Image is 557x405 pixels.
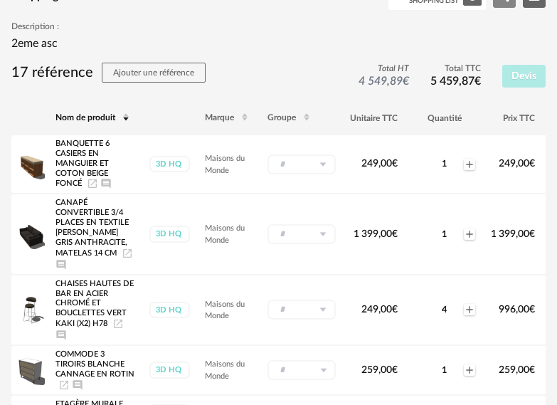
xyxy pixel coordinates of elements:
span: Banquette 6 casiers en manguier et coton beige foncé [55,140,110,187]
span: 1 399,00 [491,229,535,239]
span: € [392,229,398,239]
span: € [392,159,398,169]
span: Maisons du Monde [205,360,245,380]
a: Launch icon [112,320,124,327]
div: Sélectionner un groupe [267,360,336,380]
div: 1 [426,228,462,240]
span: € [403,75,409,87]
span: Plus icon [464,159,475,170]
span: Commode 3 tiroirs blanche cannage en rotin [55,351,134,379]
span: 249,00 [499,159,535,169]
span: € [529,159,535,169]
span: Total HT [359,63,409,75]
button: Ajouter une référence [102,63,206,83]
h3: 17 référence [11,63,206,83]
span: Ajouter un commentaire [100,179,112,187]
a: 3D HQ [149,302,191,318]
img: Product pack shot [15,355,45,385]
div: 1 [426,364,462,376]
span: Ajouter un commentaire [72,381,83,389]
a: Launch icon [58,381,70,389]
span: Plus icon [464,364,475,376]
span: Plus icon [464,228,475,240]
div: 4 [426,304,462,315]
a: Launch icon [122,249,133,257]
span: € [392,365,398,375]
span: Maisons du Monde [205,224,245,244]
a: 3D HQ [149,362,191,378]
span: Ajouter un commentaire [55,261,67,268]
div: 3D HQ [149,302,190,318]
img: Product pack shot [15,219,45,249]
button: Devis [502,65,546,88]
span: 259,00 [361,365,398,375]
span: € [529,365,535,375]
img: Product pack shot [15,149,45,179]
span: 4 549,89 [359,75,409,87]
span: Ajouter un commentaire [55,331,67,339]
span: Devis [511,71,536,81]
span: 1 399,00 [354,229,398,239]
span: € [529,305,535,315]
span: Chaises hautes de bar en acier chromé et bouclettes vert kaki (x2) H78 [55,280,134,327]
span: Plus icon [464,304,475,315]
span: 249,00 [361,159,398,169]
h5: Description : [11,21,546,33]
th: Unitaire TTC [343,101,405,135]
div: 3D HQ [149,226,190,242]
span: 5 459,87 [430,75,481,87]
p: 2eme asc [11,36,546,51]
div: 3D HQ [149,156,190,172]
span: 259,00 [499,365,535,375]
a: 3D HQ [149,226,191,242]
span: Maisons du Monde [205,154,245,174]
span: 996,00 [499,305,535,315]
span: Ajouter une référence [113,68,194,77]
div: 1 [426,158,462,169]
span: Groupe [267,113,296,122]
span: Marque [205,113,234,122]
a: 3D HQ [149,156,191,172]
span: € [392,305,398,315]
div: 3D HQ [149,362,190,378]
span: Nom de produit [55,113,115,122]
span: € [474,75,481,87]
th: Quantité [405,101,484,135]
span: Total TTC [430,63,481,75]
th: Prix TTC [484,101,542,135]
span: Canapé convertible 3/4 places en textile [PERSON_NAME] gris anthracite, matelas 14 cm [55,199,129,257]
span: € [529,229,535,239]
span: Maisons du Monde [205,300,245,320]
img: Product pack shot [15,295,45,325]
div: Sélectionner un groupe [267,154,336,174]
a: Launch icon [87,179,98,187]
div: Sélectionner un groupe [267,300,336,320]
span: 249,00 [361,305,398,315]
div: Sélectionner un groupe [267,224,336,244]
